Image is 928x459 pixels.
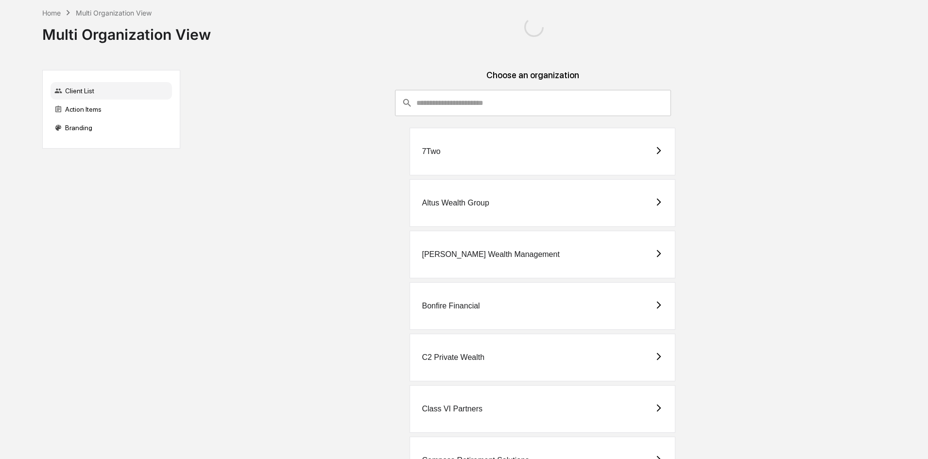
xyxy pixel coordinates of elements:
[422,353,484,362] div: C2 Private Wealth
[422,302,480,310] div: Bonfire Financial
[422,405,482,413] div: Class VI Partners
[51,119,172,136] div: Branding
[51,82,172,100] div: Client List
[42,9,61,17] div: Home
[422,147,440,156] div: 7Two
[422,250,559,259] div: [PERSON_NAME] Wealth Management
[76,9,152,17] div: Multi Organization View
[395,90,671,116] div: consultant-dashboard__filter-organizations-search-bar
[188,70,877,90] div: Choose an organization
[42,18,211,43] div: Multi Organization View
[51,101,172,118] div: Action Items
[422,199,489,207] div: Altus Wealth Group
